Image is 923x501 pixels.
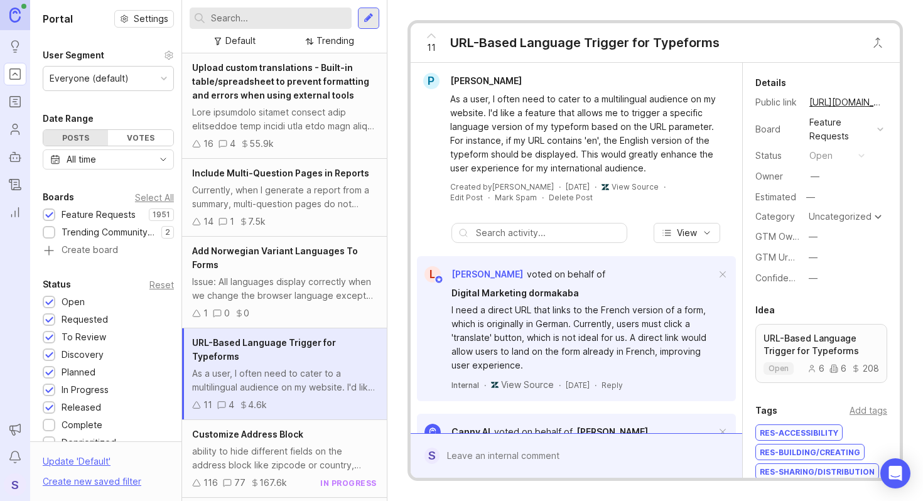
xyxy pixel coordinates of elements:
span: Add Norwegian Variant Languages To Forms [192,245,358,270]
a: URL-Based Language Trigger for Typeformsopen66208 [755,324,887,383]
div: · [664,181,666,192]
div: 77 [234,476,246,490]
div: — [809,271,818,285]
div: Requested [62,313,108,326]
span: View Source [501,379,554,390]
div: P [423,73,440,89]
label: GTM Urgency [755,252,814,262]
div: Create new saved filter [43,475,141,488]
span: View [677,227,697,239]
div: 1 [230,215,234,229]
div: 116 [203,476,218,490]
div: 4 [229,398,234,412]
p: 2 [165,227,170,237]
div: — [802,189,819,205]
svg: toggle icon [153,154,173,164]
div: Status [755,149,799,163]
div: Votes [108,130,173,146]
input: Search activity... [476,226,620,240]
div: Open Intercom Messenger [880,458,910,488]
div: Trending [316,34,354,48]
div: In Progress [62,383,109,397]
div: Posts [43,130,108,146]
img: Canny AI [424,424,441,440]
div: Feature Requests [809,116,872,143]
a: Ideas [4,35,26,58]
div: Edit Post [450,192,483,203]
a: Customize Address Blockability to hide different fields on the address block like zipcode or coun... [182,420,387,498]
a: Reporting [4,201,26,224]
div: 4.6k [248,398,267,412]
a: View Source [501,379,554,391]
a: Autopilot [4,146,26,168]
span: 11 [427,41,436,55]
img: Canny Home [9,8,21,22]
div: 4 [230,137,235,151]
div: · [559,380,561,391]
p: open [769,364,789,374]
div: S [4,473,26,496]
div: Everyone (default) [50,72,129,85]
div: Released [62,401,101,414]
div: Owner [755,170,799,183]
div: · [559,181,561,192]
a: Create board [43,245,174,257]
a: Add Norwegian Variant Languages To FormsIssue: All languages display correctly when we change the... [182,237,387,328]
button: Notifications [4,446,26,468]
div: voted on behalf of [494,425,573,439]
div: Date Range [43,111,94,126]
div: 7.5k [248,215,266,229]
input: Search... [211,11,347,25]
a: Include Multi-Question Pages in ReportsCurrently, when I generate a report from a summary, multi-... [182,159,387,237]
div: RES-Building/Creating [756,444,864,460]
a: Changelog [4,173,26,196]
div: L [424,266,441,283]
a: [DATE] [566,181,590,192]
div: As a user, I often need to cater to a multilingual audience on my website. I'd like a feature tha... [450,92,717,175]
a: Upload custom translations - Built-in table/spreadsheet to prevent formatting and errors when usi... [182,53,387,159]
div: 11 [203,398,212,412]
div: All time [67,153,96,166]
div: Add tags [850,404,887,418]
div: 6 [829,364,846,373]
a: [URL][DOMAIN_NAME] [806,94,887,110]
div: — [811,170,819,183]
div: Issue: All languages display correctly when we change the browser language except Norwegian. When... [192,275,377,303]
div: Lore ipsumdolo sitamet consect adip elitseddoe temp incidi utla etdo magn aliqu enimad minimvenia... [192,105,377,133]
h1: Portal [43,11,73,26]
div: Internal [451,380,479,391]
p: URL-Based Language Trigger for Typeforms [764,332,879,357]
img: zendesk [491,381,499,389]
a: Roadmaps [4,90,26,113]
div: · [542,192,544,203]
a: L[PERSON_NAME] [417,266,523,283]
div: Public link [755,95,799,109]
a: Users [4,118,26,141]
label: Confidence [755,272,804,283]
div: voted on behalf of [527,267,605,281]
div: Default [225,34,256,48]
div: Reply [602,380,623,391]
div: — [809,230,818,244]
button: Announcements [4,418,26,441]
button: Settings [114,10,174,28]
div: Idea [755,303,775,318]
div: Estimated [755,193,796,202]
span: Settings [134,13,168,25]
div: Uncategorized [809,212,872,221]
div: in progress [320,478,377,488]
div: ability to hide different fields on the address block like zipcode or country, ability to change ... [192,444,377,472]
div: — [809,251,818,264]
div: Open [62,295,85,309]
div: I need a direct URL that links to the French version of a form, which is originally in German. Cu... [451,303,716,372]
div: RES-Sharing/Distribution [756,464,878,479]
div: Feature Requests [62,208,136,222]
span: URL-Based Language Trigger for Typeforms [192,337,336,362]
button: Mark Spam [495,192,537,203]
p: 1951 [153,210,170,220]
div: · [484,380,486,391]
a: [PERSON_NAME] [576,425,648,439]
div: Status [43,277,71,292]
div: 55.9k [249,137,274,151]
